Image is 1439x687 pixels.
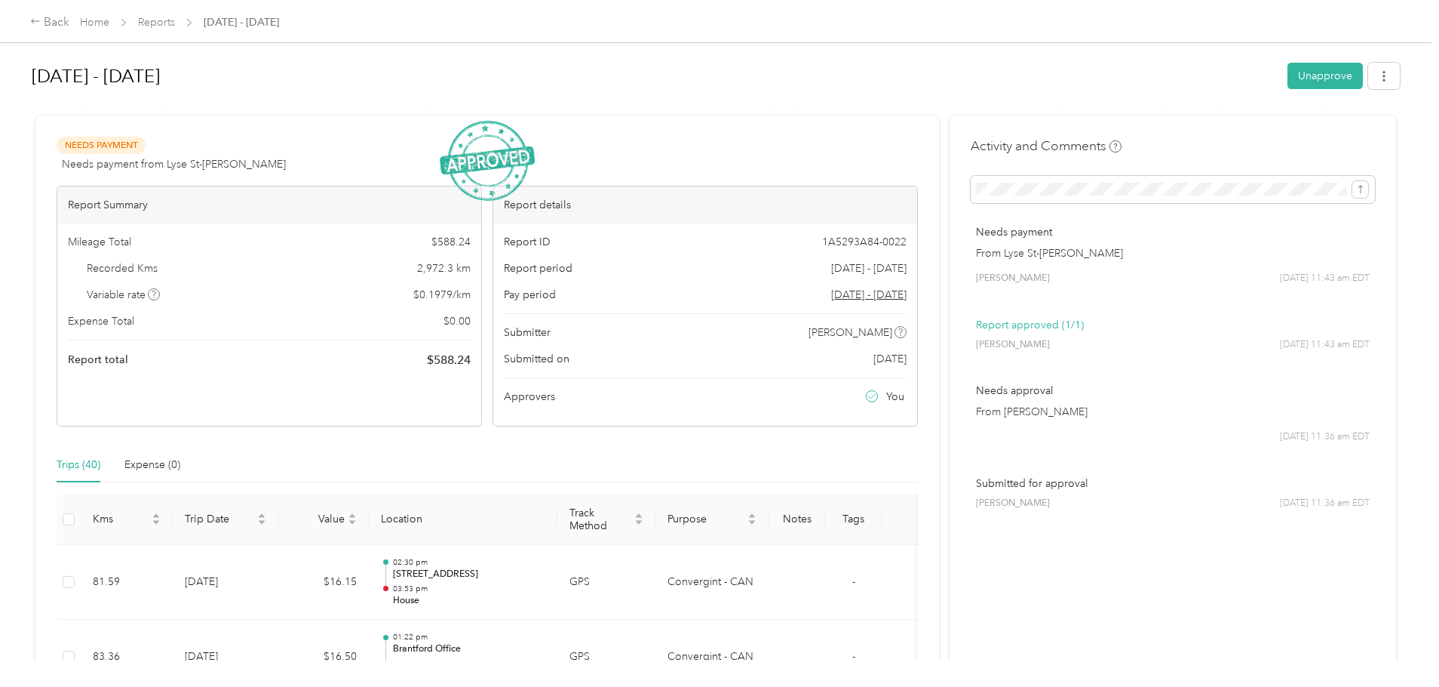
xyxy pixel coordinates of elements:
p: Brantford Office [393,642,545,656]
p: From Lyse St-[PERSON_NAME] [976,245,1370,261]
span: Kms [93,513,149,525]
span: [PERSON_NAME] [808,325,892,340]
span: Variable rate [87,287,161,303]
span: caret-up [152,511,161,520]
div: Report Summary [57,186,481,223]
th: Tags [825,494,882,545]
span: Expense Total [68,313,134,329]
span: Needs Payment [57,137,146,154]
span: caret-up [257,511,266,520]
span: Approvers [504,389,555,405]
span: $ 588.24 [431,234,471,250]
p: Needs payment [976,224,1370,240]
p: 02:30 pm [393,557,545,568]
span: - [852,575,855,588]
span: 1A5293A84-0022 [822,234,907,250]
span: $ 0.00 [443,313,471,329]
th: Trip Date [173,494,278,545]
span: Trip Date [185,513,254,525]
th: Location [369,494,557,545]
span: [PERSON_NAME] [976,272,1050,285]
span: Report total [68,352,128,368]
span: Go to pay period [831,287,907,303]
td: [DATE] [173,545,278,621]
h1: Sep 1 - 30, 2025 [32,58,1277,94]
button: Unapprove [1287,63,1363,89]
span: [DATE] 11:43 am EDT [1280,272,1370,285]
span: Track Method [569,507,631,532]
div: Back [30,14,69,32]
span: caret-up [747,511,756,520]
span: caret-down [152,518,161,527]
span: [PERSON_NAME] [976,497,1050,510]
span: You [886,389,904,405]
div: Expense (0) [124,457,180,473]
th: Value [278,494,369,545]
span: [DATE] 11:36 am EDT [1280,497,1370,510]
td: GPS [557,545,655,621]
span: Submitter [504,325,551,340]
p: 02:08 pm [393,658,545,669]
th: Track Method [557,494,655,545]
span: caret-down [747,518,756,527]
span: caret-down [257,518,266,527]
div: Report details [493,186,917,223]
p: 03:53 pm [393,584,545,594]
span: $ 0.1979 / km [413,287,471,303]
span: [DATE] [873,351,907,367]
span: - [852,650,855,663]
span: Value [290,513,345,525]
span: Report period [504,260,572,276]
td: Convergint - CAN [655,545,769,621]
p: Submitted for approval [976,476,1370,491]
h4: Activity and Comments [971,137,1121,156]
th: Notes [769,494,825,545]
th: Kms [81,494,173,545]
span: Purpose [667,513,744,525]
span: $ 588.24 [427,351,471,369]
span: Needs payment from Lyse St-[PERSON_NAME] [62,156,286,172]
img: ApprovedStamp [440,121,535,202]
p: Needs approval [976,383,1370,399]
span: Recorded Kms [87,260,158,276]
span: caret-down [634,518,643,527]
span: Mileage Total [68,234,131,250]
p: 01:22 pm [393,632,545,642]
span: caret-down [348,518,357,527]
span: Report ID [504,234,551,250]
div: Trips (40) [57,457,100,473]
th: Purpose [655,494,769,545]
iframe: Everlance-gr Chat Button Frame [1355,602,1439,687]
td: 81.59 [81,545,173,621]
p: From [PERSON_NAME] [976,404,1370,420]
span: Pay period [504,287,556,303]
a: Home [80,16,109,29]
span: [DATE] - [DATE] [831,260,907,276]
span: [DATE] 11:36 am EDT [1280,430,1370,444]
span: 2,972.3 km [417,260,471,276]
p: [STREET_ADDRESS] [393,568,545,581]
a: Reports [138,16,175,29]
p: House [393,594,545,608]
span: caret-up [348,511,357,520]
span: [PERSON_NAME] [976,338,1050,352]
td: $16.15 [278,545,369,621]
span: [DATE] - [DATE] [204,14,279,30]
span: [DATE] 11:43 am EDT [1280,338,1370,352]
span: caret-up [634,511,643,520]
p: Report approved (1/1) [976,317,1370,333]
span: Submitted on [504,351,569,367]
